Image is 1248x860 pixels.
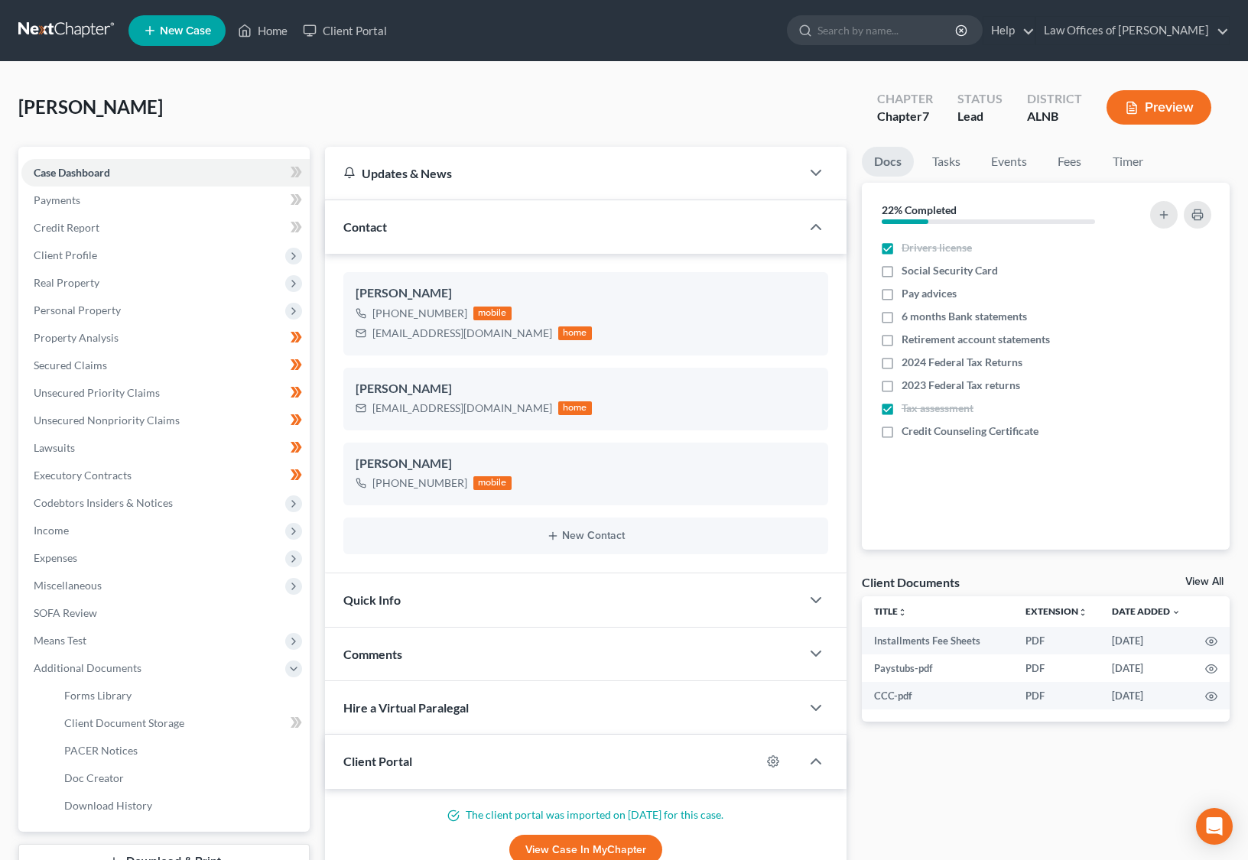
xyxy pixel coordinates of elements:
div: home [558,401,592,415]
a: Client Portal [295,17,395,44]
a: Forms Library [52,682,310,709]
span: Doc Creator [64,771,124,784]
span: 2023 Federal Tax returns [902,378,1020,393]
a: Help [983,17,1035,44]
a: Titleunfold_more [874,605,907,617]
a: Events [979,147,1039,177]
a: Law Offices of [PERSON_NAME] [1036,17,1229,44]
div: Open Intercom Messenger [1196,808,1233,845]
strong: 22% Completed [882,203,957,216]
span: Download History [64,799,152,812]
span: Miscellaneous [34,579,102,592]
span: Payments [34,193,80,206]
span: Client Portal [343,754,412,768]
div: Updates & News [343,165,782,181]
a: Fees [1045,147,1094,177]
td: [DATE] [1100,627,1193,654]
span: Income [34,524,69,537]
a: Unsecured Nonpriority Claims [21,407,310,434]
i: unfold_more [898,608,907,617]
div: home [558,326,592,340]
span: Forms Library [64,689,132,702]
td: PDF [1013,627,1100,654]
a: Client Document Storage [52,709,310,737]
span: PACER Notices [64,744,138,757]
div: Status [957,90,1003,108]
a: Home [230,17,295,44]
div: [PERSON_NAME] [356,284,816,303]
a: Credit Report [21,214,310,242]
div: District [1027,90,1082,108]
span: Unsecured Priority Claims [34,386,160,399]
span: Additional Documents [34,661,141,674]
a: Lawsuits [21,434,310,462]
span: 6 months Bank statements [902,309,1027,324]
div: [PERSON_NAME] [356,380,816,398]
div: ALNB [1027,108,1082,125]
span: Comments [343,647,402,661]
a: Date Added expand_more [1112,605,1181,617]
div: [PHONE_NUMBER] [372,306,467,321]
button: New Contact [356,530,816,542]
span: Credit Report [34,221,99,234]
div: mobile [473,307,512,320]
i: unfold_more [1078,608,1087,617]
a: Tasks [920,147,973,177]
a: Unsecured Priority Claims [21,379,310,407]
div: mobile [473,476,512,490]
span: [PERSON_NAME] [18,96,163,118]
a: Extensionunfold_more [1025,605,1087,617]
span: Expenses [34,551,77,564]
a: Property Analysis [21,324,310,352]
span: Case Dashboard [34,166,110,179]
i: expand_more [1172,608,1181,617]
td: PDF [1013,682,1100,709]
a: Secured Claims [21,352,310,379]
span: Credit Counseling Certificate [902,424,1038,439]
div: [EMAIL_ADDRESS][DOMAIN_NAME] [372,326,552,341]
a: Doc Creator [52,764,310,792]
a: PACER Notices [52,737,310,764]
div: [PERSON_NAME] [356,455,816,473]
span: New Case [160,25,211,37]
span: Real Property [34,276,99,289]
span: Tax assessment [902,401,973,416]
div: [PHONE_NUMBER] [372,475,467,491]
div: [EMAIL_ADDRESS][DOMAIN_NAME] [372,401,552,416]
div: Client Documents [862,574,960,590]
p: The client portal was imported on [DATE] for this case. [343,807,828,823]
span: 2024 Federal Tax Returns [902,355,1022,370]
a: SOFA Review [21,599,310,627]
td: CCC-pdf [862,682,1013,709]
span: Lawsuits [34,441,75,454]
span: Property Analysis [34,331,119,344]
div: Chapter [877,90,933,108]
span: 7 [922,109,929,123]
a: Case Dashboard [21,159,310,187]
a: Download History [52,792,310,819]
a: View All [1185,576,1224,587]
span: SOFA Review [34,606,97,619]
span: Drivers license [902,240,972,255]
div: Chapter [877,108,933,125]
span: Personal Property [34,303,121,316]
span: Client Profile [34,248,97,261]
span: Secured Claims [34,359,107,372]
span: Codebtors Insiders & Notices [34,496,173,509]
span: Contact [343,219,387,234]
span: Executory Contracts [34,469,132,482]
td: PDF [1013,654,1100,682]
span: Unsecured Nonpriority Claims [34,414,180,427]
a: Executory Contracts [21,462,310,489]
input: Search by name... [817,16,957,44]
span: Quick Info [343,592,401,607]
span: Hire a Virtual Paralegal [343,700,469,715]
span: Retirement account statements [902,332,1050,347]
span: Social Security Card [902,263,998,278]
td: Paystubs-pdf [862,654,1013,682]
td: Installments Fee Sheets [862,627,1013,654]
a: Docs [862,147,914,177]
a: Timer [1100,147,1155,177]
a: Payments [21,187,310,214]
div: Lead [957,108,1003,125]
